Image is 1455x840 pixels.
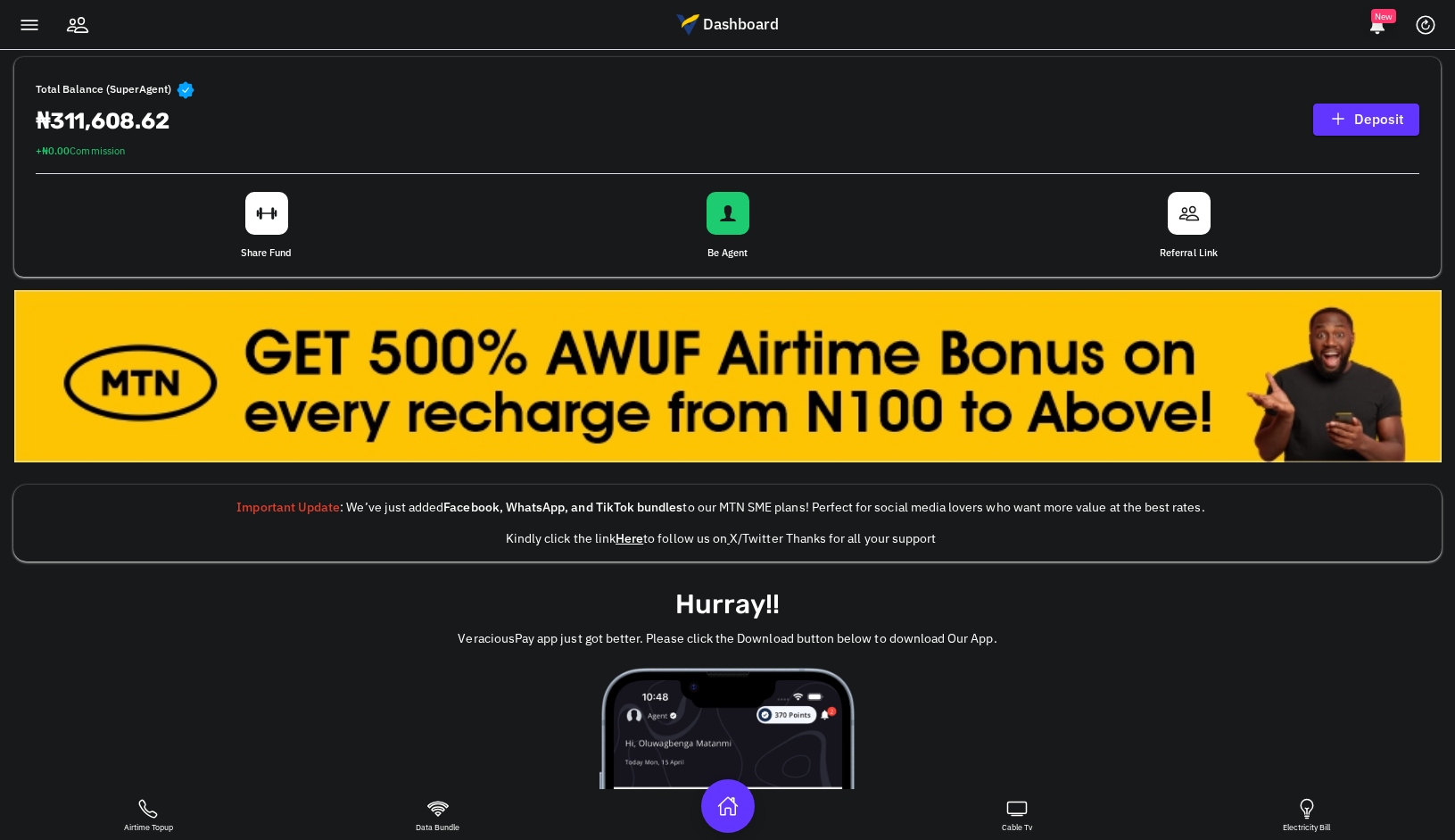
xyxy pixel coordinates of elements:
[14,290,1443,462] img: 1731869705mtnawuf.jpg
[872,790,1162,840] a: Cable Tv
[27,529,1415,548] p: Kindly click the link to follow us on X/Twitter Thanks for all your support
[7,823,290,833] strong: Airtime Topup
[667,13,788,37] div: Dashboard
[616,530,643,546] a: Here
[297,823,580,833] strong: Data Bundle
[1344,728,1455,813] iframe: chat widget
[497,247,958,259] strong: Be Agent
[1354,109,1404,129] strong: Deposit
[876,823,1159,833] strong: Cable Tv
[293,790,583,840] a: Data Bundle
[1162,790,1451,840] a: Electricity Bill
[13,629,1442,648] p: VeraciousPay app just got better. Please click the Download button below to download Our App.
[497,192,958,259] a: Be Agent
[717,795,739,817] ion-icon: home outline
[27,498,1415,517] p: : We’ve just added to our MTN SME plans! Perfect for social media lovers who want more value at t...
[4,790,293,840] a: Airtime Topup
[13,588,1442,620] h1: Hurray!!
[1165,823,1448,833] strong: Electricity Bill
[36,145,125,157] small: Commission
[1313,104,1419,136] a: Deposit
[36,110,196,132] h1: ₦311,608.62
[236,499,340,515] strong: Important Update
[1371,9,1396,23] span: New
[958,247,1419,259] strong: Referral Link
[676,14,699,36] img: logo
[958,192,1419,259] a: Referral Link
[443,499,682,515] strong: Facebook, WhatsApp, and TikTok bundles
[36,145,70,157] b: +₦0.00
[36,247,497,259] strong: Share Fund
[36,192,497,259] a: Share Fund
[36,79,196,101] span: Total Balance (SuperAgent)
